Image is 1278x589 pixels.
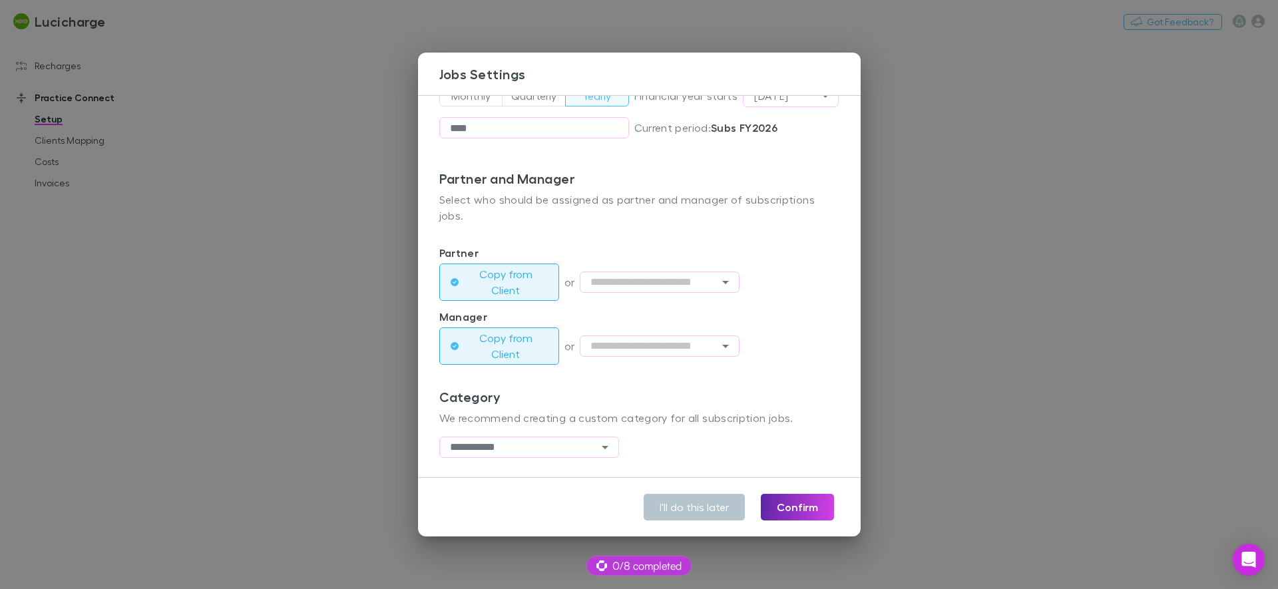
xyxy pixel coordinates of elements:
button: Open [596,438,614,457]
p: Select who should be assigned as partner and manager of subscriptions jobs. [439,192,839,224]
button: Confirm [761,494,834,520]
h3: Category [439,389,839,405]
button: Open [716,273,735,292]
button: Yearly [565,85,629,106]
p: Current period: [634,120,778,136]
button: I'll do this later [644,494,745,520]
div: [DATE] [744,85,837,106]
label: Copy from Client [464,266,548,298]
p: or [564,338,580,354]
p: Partner [439,245,839,261]
button: Copy from Client [439,264,559,301]
button: Copy from Client [439,327,559,365]
p: Manager [439,309,839,325]
div: Open Intercom Messenger [1233,544,1265,576]
label: Copy from Client [464,330,548,362]
span: Financial year starts [634,88,744,104]
h3: Jobs Settings [439,66,861,82]
button: Quarterly [502,85,566,106]
p: or [564,274,580,290]
button: Open [716,337,735,355]
h3: Partner and Manager [439,170,839,186]
button: Monthly [439,85,503,106]
strong: Subs FY2026 [711,121,777,134]
p: We recommend creating a custom category for all subscription jobs. [439,410,839,426]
